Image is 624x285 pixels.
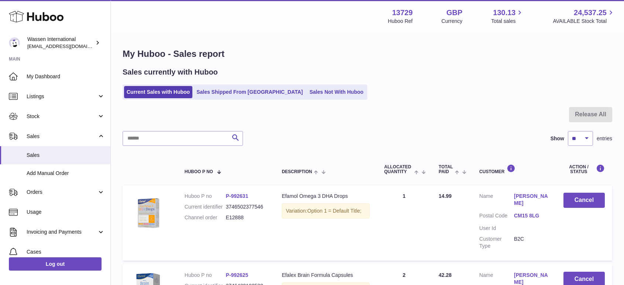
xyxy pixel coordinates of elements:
span: Stock [27,113,97,120]
a: P-992631 [226,193,248,199]
dt: Customer Type [479,236,514,250]
div: Currency [442,18,463,25]
a: Sales Shipped From [GEOGRAPHIC_DATA] [194,86,305,98]
span: 14.99 [439,193,452,199]
h2: Sales currently with Huboo [123,67,218,77]
a: P-992625 [226,272,248,278]
span: AVAILABLE Stock Total [553,18,615,25]
dd: 3746502377546 [226,203,267,210]
h1: My Huboo - Sales report [123,48,612,60]
a: CM15 8LG [514,212,549,219]
span: Description [282,169,312,174]
div: Efamol Omega 3 DHA Drops [282,193,369,200]
dt: User Id [479,225,514,232]
a: 130.13 Total sales [491,8,524,25]
div: Wassen International [27,36,94,50]
dt: Name [479,193,514,209]
span: Huboo P no [185,169,213,174]
span: My Dashboard [27,73,105,80]
span: ALLOCATED Quantity [384,165,412,174]
dd: B2C [514,236,549,250]
a: Sales Not With Huboo [307,86,366,98]
span: 42.28 [439,272,452,278]
span: [EMAIL_ADDRESS][DOMAIN_NAME] [27,43,109,49]
div: Customer [479,164,549,174]
dd: E12888 [226,214,267,221]
span: Total paid [439,165,453,174]
span: Sales [27,133,97,140]
a: 24,537.25 AVAILABLE Stock Total [553,8,615,25]
span: Orders [27,189,97,196]
span: Listings [27,93,97,100]
a: [PERSON_NAME] [514,193,549,207]
a: Current Sales with Huboo [124,86,192,98]
span: Option 1 = Default Title; [307,208,361,214]
dt: Current identifier [185,203,226,210]
label: Show [551,135,564,142]
span: 130.13 [493,8,515,18]
span: Usage [27,209,105,216]
span: 24,537.25 [574,8,607,18]
span: Sales [27,152,105,159]
span: Cases [27,248,105,255]
div: Variation: [282,203,369,219]
dt: Huboo P no [185,193,226,200]
a: Log out [9,257,102,271]
dt: Postal Code [479,212,514,221]
img: Kids-Omega-3-DHA-Drops-Angle.png [130,193,167,230]
span: entries [597,135,612,142]
div: Efalex Brain Formula Capsules [282,272,369,279]
img: gemma.moses@wassen.com [9,37,20,48]
strong: GBP [446,8,462,18]
div: Action / Status [563,164,605,174]
dt: Channel order [185,214,226,221]
button: Cancel [563,193,605,208]
span: Invoicing and Payments [27,229,97,236]
strong: 13729 [392,8,413,18]
dt: Huboo P no [185,272,226,279]
span: Total sales [491,18,524,25]
div: Huboo Ref [388,18,413,25]
td: 1 [377,185,432,260]
span: Add Manual Order [27,170,105,177]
